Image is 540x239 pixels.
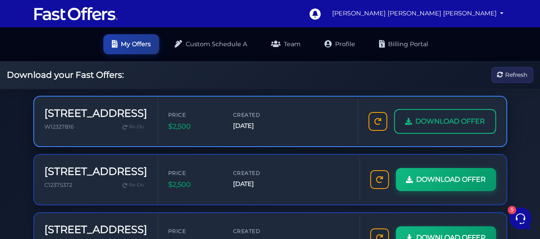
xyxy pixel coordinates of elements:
[508,206,533,231] iframe: Customerly Messenger Launcher
[233,179,284,189] span: [DATE]
[491,67,533,83] button: Refresh
[61,139,120,146] span: Start a Conversation
[136,108,157,116] p: 2mo ago
[36,118,131,127] p: I'm sorry you're having trouble with the forms. Here are a few tips that might help: Download the...
[14,76,31,93] img: dark
[415,116,485,127] span: DOWNLOAD OFFER
[111,160,164,180] button: Help
[316,34,364,54] a: Profile
[233,169,284,177] span: Created
[168,227,219,235] span: Price
[44,165,147,178] h3: [STREET_ADDRESS]
[371,34,437,54] a: Billing Portal
[14,109,31,126] img: dark
[138,62,157,68] a: See all
[119,121,147,133] a: Re-Do
[233,121,284,131] span: [DATE]
[168,121,219,132] span: $2,500
[14,62,69,68] span: Your Conversations
[168,111,219,119] span: Price
[44,124,74,130] span: W12327816
[59,160,112,180] button: 5Messages
[505,70,527,80] span: Refresh
[44,107,147,120] h3: [STREET_ADDRESS]
[166,34,256,54] a: Custom Schedule A
[233,111,284,119] span: Created
[85,159,91,165] span: 5
[263,34,309,54] a: Team
[129,181,144,189] span: Re-Do
[36,75,131,84] span: Aura
[416,174,486,185] span: DOWNLOAD OFFER
[233,227,284,235] span: Created
[168,179,219,190] span: $2,500
[44,224,147,236] h3: [STREET_ADDRESS]
[14,134,157,151] button: Start a Conversation
[394,109,496,134] a: DOWNLOAD OFFER
[119,180,147,191] a: Re-Do
[396,168,496,191] a: DOWNLOAD OFFER
[132,172,143,180] p: Help
[129,123,144,131] span: Re-Do
[10,105,161,130] a: AuraI'm sorry you're having trouble with the forms. Here are a few tips that might help: Download...
[10,72,161,97] a: AuraYou:nothing is working2mo ago
[26,172,40,180] p: Home
[73,172,98,180] p: Messages
[136,75,157,83] p: 2mo ago
[44,182,72,188] span: C12375372
[7,70,124,80] h2: Download your Fast Offers:
[103,34,159,54] a: My Offers
[329,5,507,22] a: [PERSON_NAME] [PERSON_NAME] [PERSON_NAME]
[7,160,59,180] button: Home
[36,86,131,94] p: You: nothing is working
[168,169,219,177] span: Price
[36,108,131,117] span: Aura
[7,7,143,48] h2: Hello [DEMOGRAPHIC_DATA] 👋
